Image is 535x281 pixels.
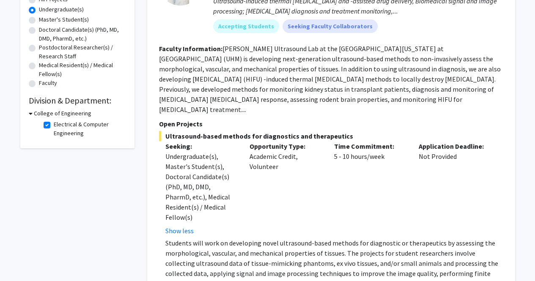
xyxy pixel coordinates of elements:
label: Electrical & Computer Engineering [54,120,124,138]
p: Open Projects [159,119,503,129]
label: Doctoral Candidate(s) (PhD, MD, DMD, PharmD, etc.) [39,25,126,43]
h3: College of Engineering [34,109,91,118]
b: Faculty Information: [159,44,222,53]
div: Academic Credit, Volunteer [243,141,328,236]
h2: Division & Department: [29,95,126,106]
fg-read-more: [PERSON_NAME] Ultrasound Lab at the [GEOGRAPHIC_DATA][US_STATE] at [GEOGRAPHIC_DATA] (UHM) is dev... [159,44,501,114]
p: Application Deadline: [419,141,491,151]
span: Ultrasound-based methods for diagnostics and therapeutics [159,131,503,141]
p: Opportunity Type: [250,141,321,151]
p: Seeking: [165,141,237,151]
button: Show less [165,226,194,236]
div: Undergraduate(s), Master's Student(s), Doctoral Candidate(s) (PhD, MD, DMD, PharmD, etc.), Medica... [165,151,237,222]
label: Medical Resident(s) / Medical Fellow(s) [39,61,126,79]
div: 5 - 10 hours/week [328,141,412,236]
p: Time Commitment: [334,141,406,151]
iframe: Chat [6,243,36,275]
label: Faculty [39,79,57,87]
label: Undergraduate(s) [39,5,84,14]
div: Not Provided [412,141,497,236]
mat-chip: Accepting Students [213,19,279,33]
mat-chip: Seeking Faculty Collaborators [283,19,378,33]
label: Master's Student(s) [39,15,89,24]
label: Postdoctoral Researcher(s) / Research Staff [39,43,126,61]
